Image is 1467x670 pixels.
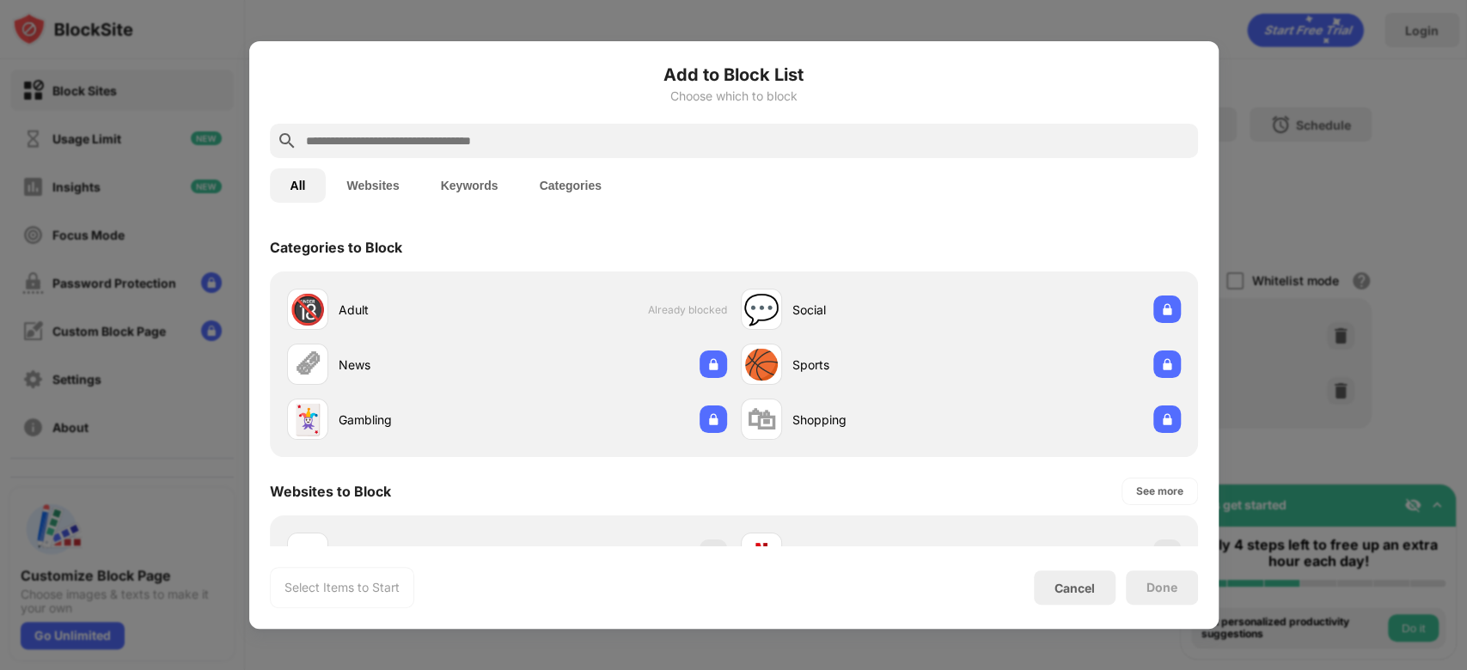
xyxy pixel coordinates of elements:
div: Select Items to Start [284,579,400,596]
button: Keywords [420,168,519,203]
img: favicons [297,543,318,563]
button: All [270,168,327,203]
button: Categories [519,168,622,203]
div: [DOMAIN_NAME] [792,545,961,563]
div: Sports [792,356,961,374]
div: Cancel [1054,581,1095,595]
div: Shopping [792,411,961,429]
div: Categories to Block [270,239,402,256]
div: Done [1146,581,1177,594]
div: See more [1136,483,1183,500]
div: 🏀 [743,347,779,382]
button: Websites [326,168,419,203]
div: Gambling [339,411,507,429]
div: 💬 [743,292,779,327]
h6: Add to Block List [270,62,1198,88]
div: Social [792,301,961,319]
div: Adult [339,301,507,319]
div: 🔞 [290,292,326,327]
img: search.svg [277,131,297,151]
div: Choose which to block [270,89,1198,103]
div: 🗞 [293,347,322,382]
div: 🃏 [290,402,326,437]
div: News [339,356,507,374]
div: 🛍 [747,402,776,437]
span: Already blocked [648,303,727,316]
div: [DOMAIN_NAME] [339,545,507,563]
img: favicons [751,543,772,563]
div: Websites to Block [270,483,391,500]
